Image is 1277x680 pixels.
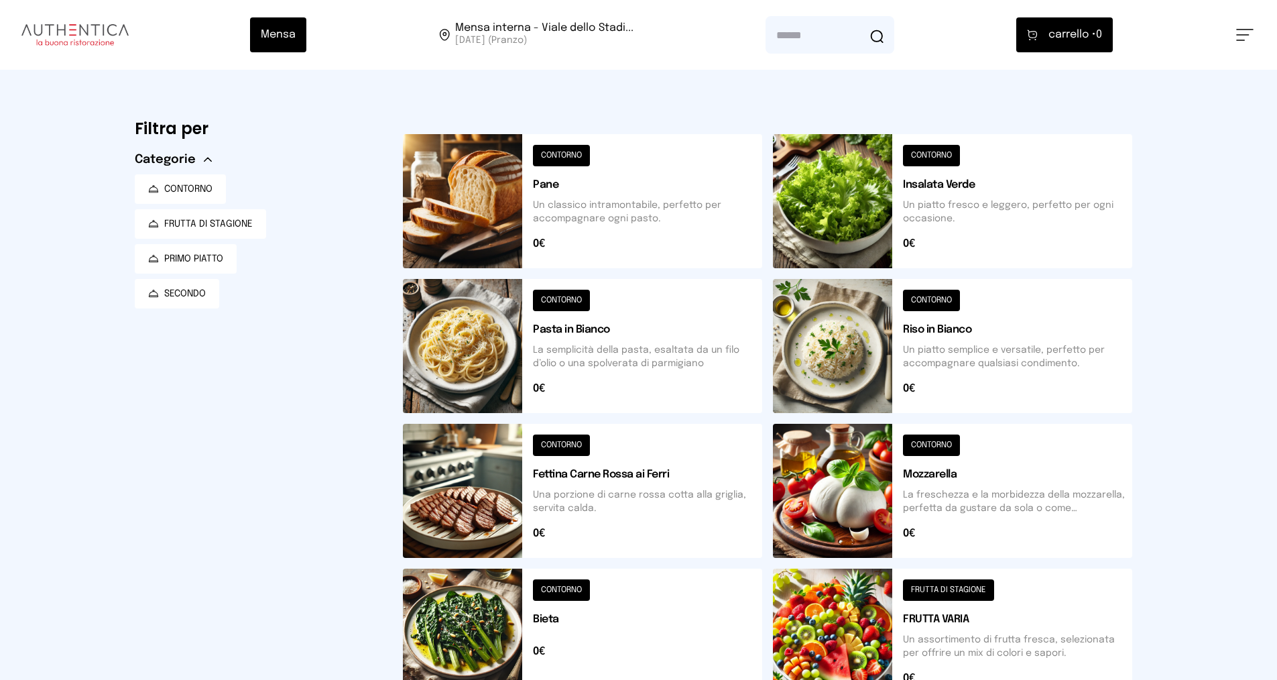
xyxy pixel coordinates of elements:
[1016,17,1113,52] button: carrello •0
[455,23,633,47] span: Viale dello Stadio, 77, 05100 Terni TR, Italia
[135,150,196,169] span: Categorie
[1048,27,1102,43] span: 0
[135,150,212,169] button: Categorie
[135,244,237,274] button: PRIMO PIATTO
[250,17,306,52] button: Mensa
[455,34,633,47] span: [DATE] (Pranzo)
[164,287,206,300] span: SECONDO
[21,24,129,46] img: logo.8f33a47.png
[1048,27,1096,43] span: carrello •
[164,252,223,266] span: PRIMO PIATTO
[164,182,212,196] span: CONTORNO
[164,217,253,231] span: FRUTTA DI STAGIONE
[135,209,266,239] button: FRUTTA DI STAGIONE
[135,174,226,204] button: CONTORNO
[135,279,219,308] button: SECONDO
[135,118,381,139] h6: Filtra per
